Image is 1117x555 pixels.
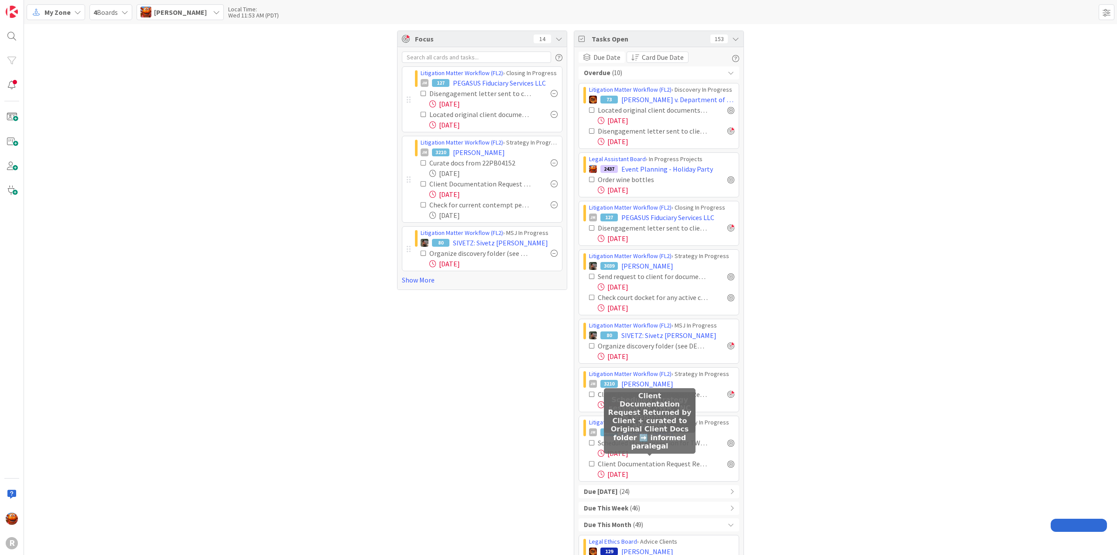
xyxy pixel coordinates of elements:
[421,69,503,77] a: Litigation Matter Workflow (FL2)
[642,52,684,62] span: Card Due Date
[154,7,207,17] span: [PERSON_NAME]
[621,261,673,271] span: [PERSON_NAME]
[421,69,558,78] div: › Closing In Progress
[415,34,527,44] span: Focus
[598,351,734,362] div: [DATE]
[598,136,734,147] div: [DATE]
[598,223,708,233] div: Disengagement letter sent to client & PDF saved in client file
[589,331,597,339] img: MW
[589,538,637,545] a: Legal Ethics Board
[589,155,646,163] a: Legal Assistant Board
[584,487,618,497] b: Due [DATE]
[429,109,531,120] div: Located original client documents if necessary & coordinated delivery with client
[589,321,734,330] div: › MSJ In Progress
[432,79,449,87] div: 127
[620,487,630,497] span: ( 24 )
[589,369,734,379] div: › Strategy In Progress
[600,428,618,436] div: 3206
[607,392,692,450] h5: Client Documentation Request Returned by Client + curated to Original Client Docs folder ➡️ infor...
[593,52,620,62] span: Due Date
[429,168,558,179] div: [DATE]
[421,228,558,238] div: › MSJ In Progress
[589,262,597,270] img: MW
[421,79,428,87] div: JM
[600,331,618,339] div: 80
[627,52,689,63] button: Card Due Date
[402,275,562,285] a: Show More
[612,68,622,78] span: ( 10 )
[598,105,708,115] div: Located original client documents if necessary & coordinated delivery with client
[228,6,279,12] div: Local Time:
[432,239,449,247] div: 80
[598,400,734,410] div: [DATE]
[600,262,618,270] div: 3039
[621,212,714,223] span: PEGASUS Fiduciary Services LLC
[140,7,151,17] img: KA
[598,271,708,282] div: Send request to client for documents supporting claims of wrong doing and responses to litigation...
[421,229,503,237] a: Litigation Matter Workflow (FL2)
[429,99,558,109] div: [DATE]
[589,252,672,260] a: Litigation Matter Workflow (FL2)
[598,458,708,469] div: Client Documentation Request Returned by Client + curated to Original Client Docs folder ➡️ infor...
[598,292,708,303] div: Check court docket for any active cases: Pull all existing documents and put in case pleading fol...
[453,78,546,88] span: PEGASUS Fiduciary Services LLC
[600,165,618,173] div: 2437
[453,238,548,248] span: SIVETZ: Sivetz [PERSON_NAME]
[598,185,734,195] div: [DATE]
[598,448,734,458] div: [DATE]
[600,214,618,221] div: 127
[598,303,734,313] div: [DATE]
[598,469,734,479] div: [DATE]
[429,158,531,168] div: Curate docs from 22PB04152
[429,259,558,269] div: [DATE]
[589,203,734,212] div: › Closing In Progress
[710,34,728,43] div: 153
[429,200,531,210] div: Check for current contempt penalties/hearings
[6,537,18,549] div: R
[45,7,71,17] span: My Zone
[598,126,708,136] div: Disengagement letter sent to client & PDF saved in client file
[598,389,708,400] div: Client Documentation Request Returned by Client + curated to Original Client Docs folder ➡️ infor...
[584,520,631,530] b: Due This Month
[429,120,558,130] div: [DATE]
[598,282,734,292] div: [DATE]
[589,86,672,93] a: Litigation Matter Workflow (FL2)
[589,252,734,261] div: › Strategy In Progress
[589,85,734,94] div: › Discovery In Progress
[589,203,672,211] a: Litigation Matter Workflow (FL2)
[6,6,18,18] img: Visit kanbanzone.com
[600,380,618,388] div: 3210
[621,330,716,341] span: SIVETZ: Sivetz [PERSON_NAME]
[621,379,673,389] span: [PERSON_NAME]
[421,239,428,247] img: MW
[592,34,706,44] span: Tasks Open
[589,165,597,173] img: KA
[421,138,503,146] a: Litigation Matter Workflow (FL2)
[589,321,672,329] a: Litigation Matter Workflow (FL2)
[598,174,687,185] div: Order wine bottles
[621,94,734,105] span: [PERSON_NAME] v. Department of Human Services
[6,513,18,525] img: KA
[429,179,531,189] div: Client Documentation Request Returned by Client + curated to Original Client Docs folder ➡️ infor...
[621,164,713,174] span: Event Planning - Holiday Party
[589,155,734,164] div: › In Progress Projects
[228,12,279,18] div: Wed 11:53 AM (PDT)
[633,520,643,530] span: ( 49 )
[402,52,551,63] input: Search all cards and tasks...
[589,418,734,427] div: › Strategy In Progress
[584,503,628,514] b: Due This Week
[600,96,618,103] div: 73
[589,380,597,388] div: JM
[598,233,734,244] div: [DATE]
[589,428,597,436] div: JM
[432,148,449,156] div: 3210
[93,8,97,17] b: 4
[598,115,734,126] div: [DATE]
[453,147,505,158] span: [PERSON_NAME]
[589,96,597,103] img: TR
[589,418,672,426] a: Litigation Matter Workflow (FL2)
[429,210,558,221] div: [DATE]
[429,189,558,200] div: [DATE]
[589,370,672,378] a: Litigation Matter Workflow (FL2)
[589,537,734,546] div: › Advice Clients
